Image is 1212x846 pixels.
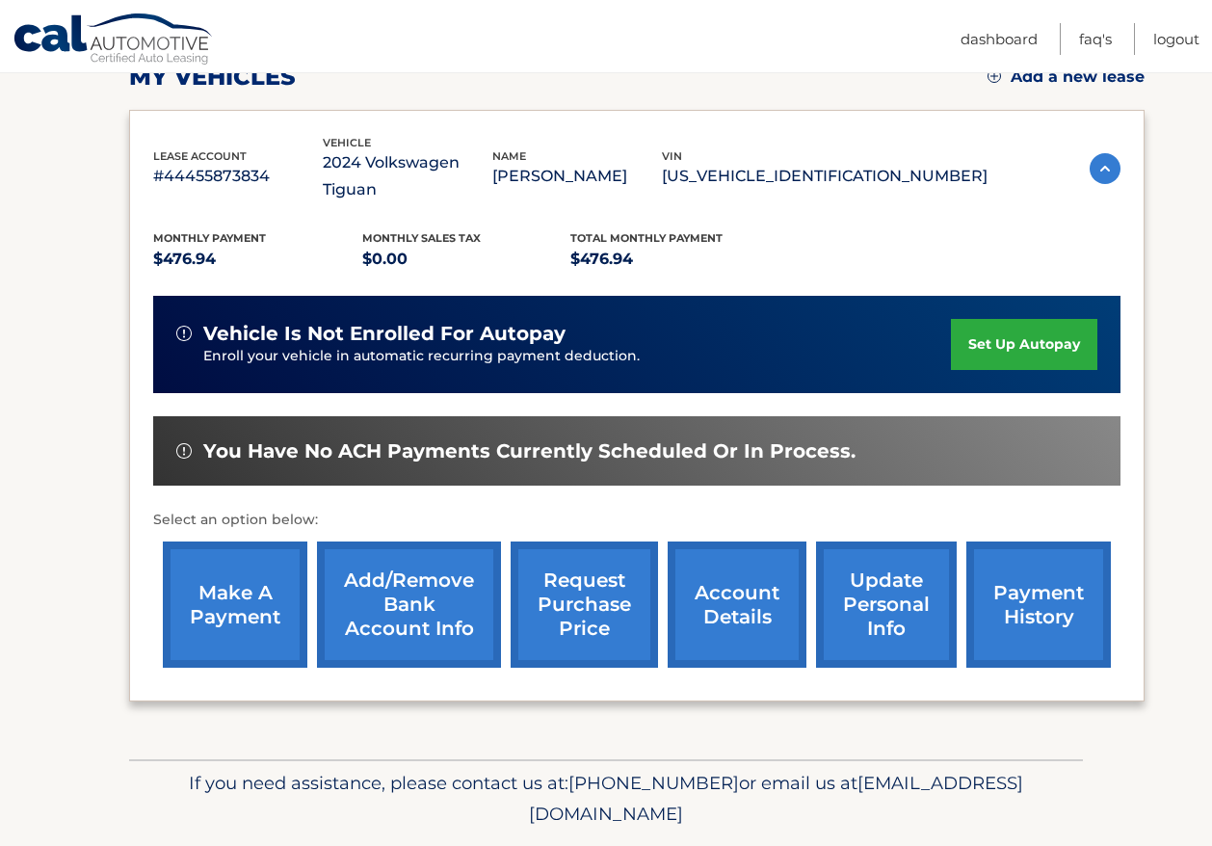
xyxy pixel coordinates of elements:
a: FAQ's [1079,23,1112,55]
p: Select an option below: [153,509,1120,532]
img: add.svg [988,69,1001,83]
img: alert-white.svg [176,326,192,341]
span: Monthly sales Tax [362,231,481,245]
a: Dashboard [961,23,1038,55]
img: accordion-active.svg [1090,153,1120,184]
a: Add a new lease [988,67,1145,87]
span: vehicle is not enrolled for autopay [203,322,566,346]
a: set up autopay [951,319,1097,370]
a: Add/Remove bank account info [317,542,501,668]
span: lease account [153,149,247,163]
a: make a payment [163,542,307,668]
span: [PHONE_NUMBER] [568,772,739,794]
a: update personal info [816,542,957,668]
a: payment history [966,542,1111,668]
p: Enroll your vehicle in automatic recurring payment deduction. [203,346,951,367]
span: Total Monthly Payment [570,231,723,245]
p: If you need assistance, please contact us at: or email us at [142,768,1070,830]
a: Logout [1153,23,1199,55]
p: $0.00 [362,246,571,273]
span: [EMAIL_ADDRESS][DOMAIN_NAME] [529,772,1023,825]
p: 2024 Volkswagen Tiguan [323,149,492,203]
span: Monthly Payment [153,231,266,245]
p: $476.94 [570,246,779,273]
p: #44455873834 [153,163,323,190]
span: You have no ACH payments currently scheduled or in process. [203,439,856,463]
img: alert-white.svg [176,443,192,459]
p: $476.94 [153,246,362,273]
h2: my vehicles [129,63,296,92]
p: [PERSON_NAME] [492,163,662,190]
a: Cal Automotive [13,13,215,68]
span: name [492,149,526,163]
a: account details [668,542,806,668]
span: vehicle [323,136,371,149]
span: vin [662,149,682,163]
p: [US_VEHICLE_IDENTIFICATION_NUMBER] [662,163,988,190]
a: request purchase price [511,542,658,668]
